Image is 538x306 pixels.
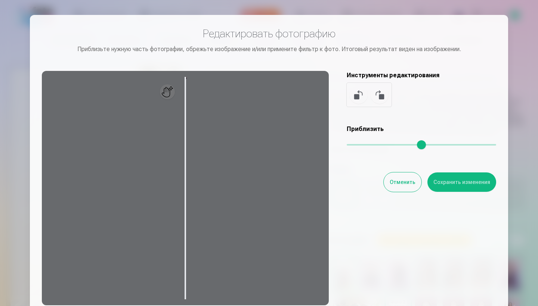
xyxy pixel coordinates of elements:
[42,45,496,54] div: Приблизьте нужную часть фотографии, обрежьте изображение и/или примените фильтр к фото. Итоговый ...
[347,71,496,80] h5: Инструменты редактирования
[384,172,421,192] button: Отменить
[347,125,496,134] h5: Приблизить
[427,172,496,192] button: Сохранить изменения
[42,27,496,40] h3: Редактировать фотографию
